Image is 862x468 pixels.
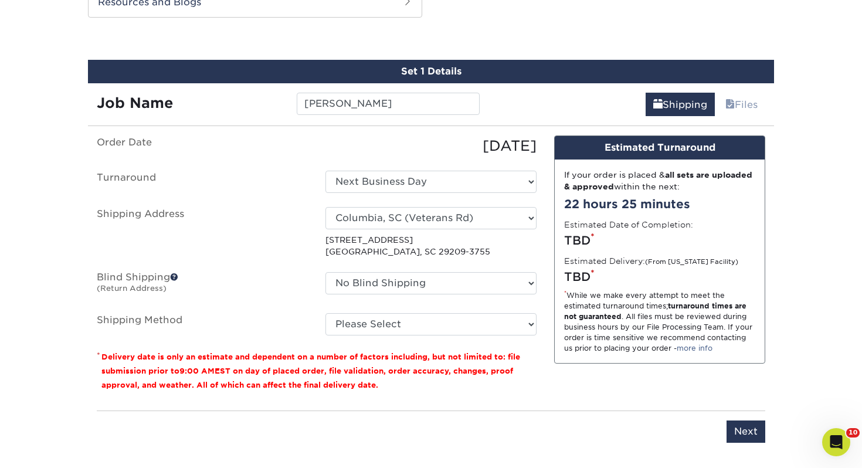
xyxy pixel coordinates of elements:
div: TBD [564,268,755,286]
div: [DATE] [317,135,545,157]
div: 22 hours 25 minutes [564,195,755,213]
strong: Job Name [97,94,173,111]
iframe: Google Customer Reviews [3,432,100,464]
label: Shipping Address [88,207,317,258]
small: (From [US_STATE] Facility) [645,258,738,266]
p: [STREET_ADDRESS] [GEOGRAPHIC_DATA], SC 29209-3755 [325,234,537,258]
input: Enter a job name [297,93,479,115]
input: Next [727,420,765,443]
label: Turnaround [88,171,317,193]
label: Estimated Date of Completion: [564,219,693,230]
span: 9:00 AM [179,367,215,375]
strong: turnaround times are not guaranteed [564,301,746,321]
iframe: Intercom live chat [822,428,850,456]
a: Files [718,93,765,116]
label: Blind Shipping [88,272,317,299]
div: Set 1 Details [88,60,774,83]
small: Delivery date is only an estimate and dependent on a number of factors including, but not limited... [101,352,520,389]
div: If your order is placed & within the next: [564,169,755,193]
a: more info [677,344,712,352]
label: Shipping Method [88,313,317,335]
div: Estimated Turnaround [555,136,765,160]
small: (Return Address) [97,284,167,293]
a: Shipping [646,93,715,116]
span: shipping [653,99,663,110]
span: files [725,99,735,110]
div: While we make every attempt to meet the estimated turnaround times; . All files must be reviewed ... [564,290,755,354]
span: 10 [846,428,860,438]
label: Order Date [88,135,317,157]
label: Estimated Delivery: [564,255,738,267]
div: TBD [564,232,755,249]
